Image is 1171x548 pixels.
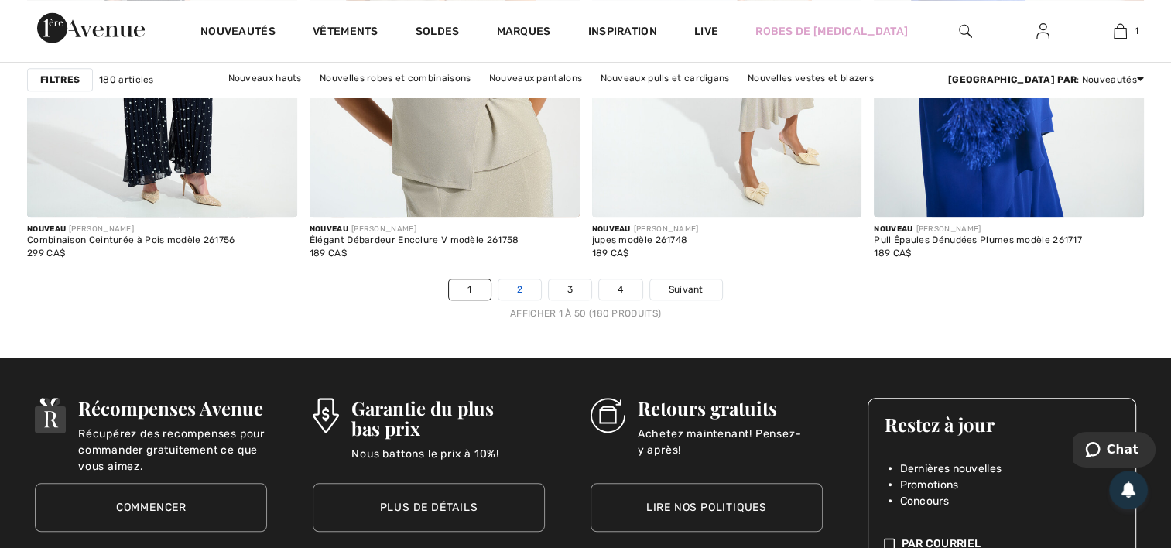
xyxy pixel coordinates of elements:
a: Nouveaux pantalons [481,68,590,88]
div: jupes modèle 261748 [592,235,699,246]
img: Récompenses Avenue [35,398,66,433]
div: [PERSON_NAME] [27,224,235,235]
img: Mes infos [1036,22,1049,40]
div: Combinaison Ceinturée à Pois modèle 261756 [27,235,235,246]
p: Achetez maintenant! Pensez-y après! [638,426,823,457]
img: recherche [959,22,972,40]
h3: Retours gratuits [638,398,823,418]
img: Garantie du plus bas prix [313,398,339,433]
a: Nouveautés [200,25,276,41]
img: Mon panier [1114,22,1127,40]
span: 180 articles [99,73,154,87]
span: Nouveau [27,224,66,234]
h3: Récompenses Avenue [78,398,267,418]
img: Retours gratuits [591,398,625,433]
a: 1 [1082,22,1158,40]
span: Nouveau [874,224,912,234]
span: Inspiration [588,25,657,41]
span: Concours [899,493,948,509]
a: Nouvelles robes et combinaisons [312,68,478,88]
a: Nouveaux vêtements d'extérieur [512,88,679,108]
div: [PERSON_NAME] [874,224,1082,235]
a: Soldes [416,25,460,41]
a: Nouvelles jupes [423,88,510,108]
strong: [GEOGRAPHIC_DATA] par [948,74,1077,85]
div: [PERSON_NAME] [310,224,519,235]
a: Commencer [35,483,267,532]
div: [PERSON_NAME] [592,224,699,235]
p: Nous battons le prix à 10%! [351,446,545,477]
span: Promotions [899,477,958,493]
p: Récupérez des recompenses pour commander gratuitement ce que vous aimez. [78,426,267,457]
div: Afficher 1 à 50 (180 produits) [27,307,1144,320]
a: 1 [449,279,490,300]
span: Nouveau [310,224,348,234]
span: Dernières nouvelles [899,461,1002,477]
span: 189 CA$ [874,248,911,259]
nav: Page navigation [27,279,1144,320]
span: 299 CA$ [27,248,65,259]
div: Élégant Débardeur Encolure V modèle 261758 [310,235,519,246]
span: 189 CA$ [592,248,629,259]
a: Nouvelles vestes et blazers [740,68,882,88]
span: 1 [1135,24,1138,38]
a: Lire nos politiques [591,483,823,532]
h3: Restez à jour [884,414,1119,434]
a: 2 [498,279,541,300]
div: : Nouveautés [948,73,1144,87]
div: Pull Épaules Dénudées Plumes modèle 261717 [874,235,1082,246]
a: Marques [496,25,550,41]
a: Plus de détails [313,483,545,532]
a: Live [694,23,718,39]
iframe: Ouvre un widget dans lequel vous pouvez chatter avec l’un de nos agents [1073,432,1156,471]
a: 3 [549,279,591,300]
img: 1ère Avenue [37,12,145,43]
h3: Garantie du plus bas prix [351,398,545,438]
span: Suivant [669,283,704,296]
span: Nouveau [592,224,631,234]
a: Nouveaux pulls et cardigans [592,68,737,88]
a: Vêtements [313,25,378,41]
a: Robes de [MEDICAL_DATA] [755,23,908,39]
span: 189 CA$ [310,248,347,259]
a: Suivant [650,279,722,300]
a: Se connecter [1024,22,1062,41]
strong: Filtres [40,73,80,87]
a: 4 [599,279,642,300]
a: Nouveaux hauts [221,68,310,88]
